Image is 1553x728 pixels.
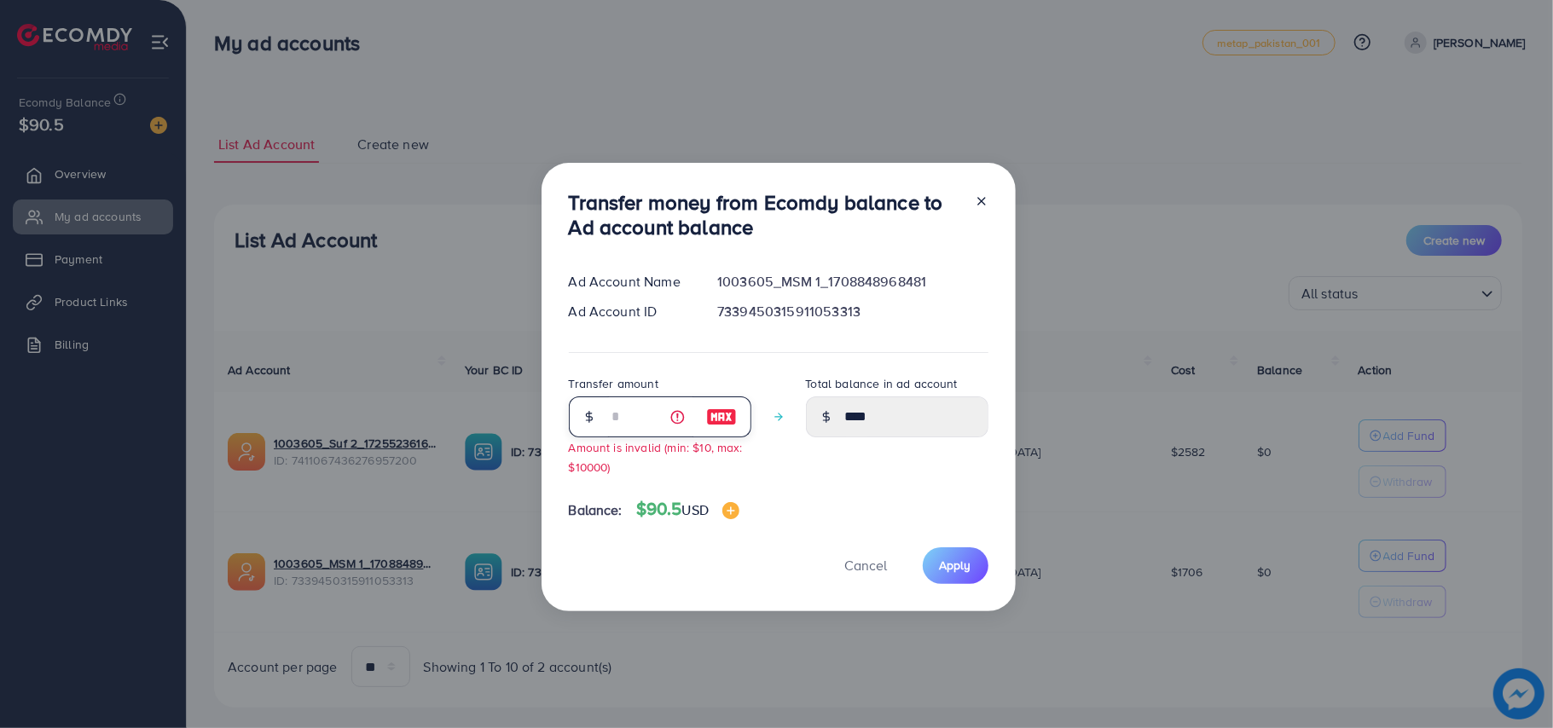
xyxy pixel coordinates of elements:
[569,190,961,240] h3: Transfer money from Ecomdy balance to Ad account balance
[722,502,739,519] img: image
[569,375,658,392] label: Transfer amount
[704,302,1001,321] div: 7339450315911053313
[569,500,623,520] span: Balance:
[845,556,888,575] span: Cancel
[555,302,704,321] div: Ad Account ID
[569,439,743,475] small: Amount is invalid (min: $10, max: $10000)
[682,500,709,519] span: USD
[706,407,737,427] img: image
[824,547,909,584] button: Cancel
[806,375,958,392] label: Total balance in ad account
[636,499,739,520] h4: $90.5
[923,547,988,584] button: Apply
[704,272,1001,292] div: 1003605_MSM 1_1708848968481
[940,557,971,574] span: Apply
[555,272,704,292] div: Ad Account Name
